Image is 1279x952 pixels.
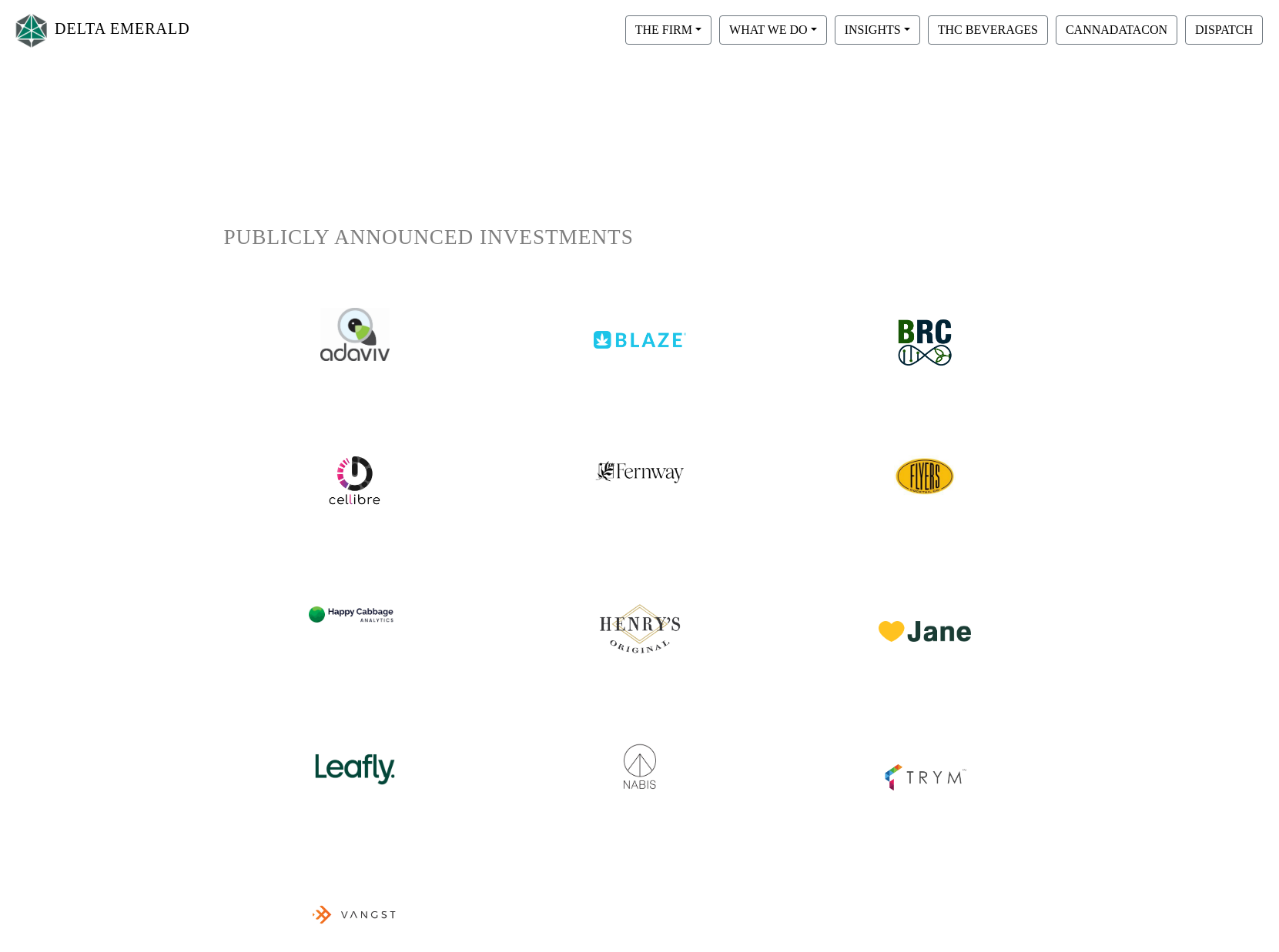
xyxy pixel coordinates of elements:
[12,10,51,51] img: Logo
[1056,15,1177,45] button: CANNADATACON
[224,225,1056,250] h1: PUBLICLY ANNOUNCED INVESTMENTS
[594,308,686,349] img: blaze
[594,727,686,791] img: nabis
[879,583,971,642] img: jane
[924,22,1052,35] a: THC BEVERAGES
[719,15,827,45] button: WHAT WE DO
[327,453,381,507] img: cellibre
[886,308,963,378] img: brc
[1185,15,1263,45] button: DISPATCH
[1052,22,1181,35] a: CANNADATACON
[928,15,1048,45] button: THC BEVERAGES
[894,446,956,507] img: cellibre
[309,583,401,639] img: hca
[879,727,971,797] img: trym
[1181,22,1267,35] a: DISPATCH
[309,727,401,791] img: leafly
[12,6,190,55] a: DELTA EMERALD
[320,308,390,361] img: adaviv
[625,15,711,45] button: THE FIRM
[594,583,686,660] img: henrys
[835,15,920,45] button: INSIGHTS
[595,446,685,484] img: fernway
